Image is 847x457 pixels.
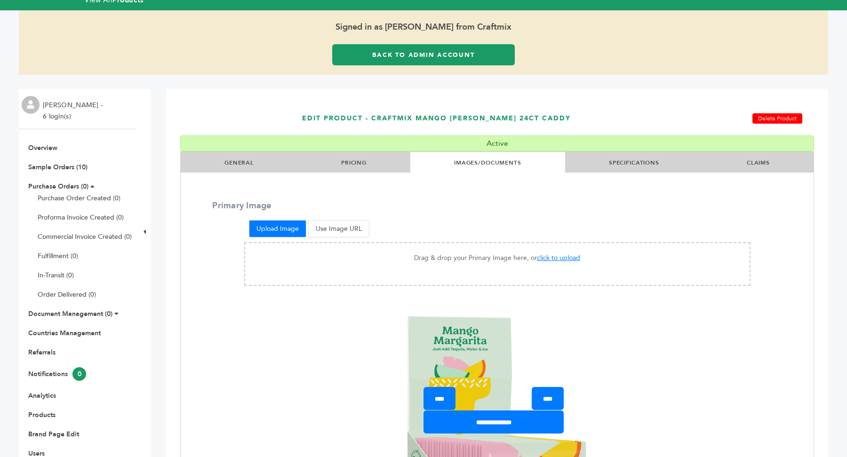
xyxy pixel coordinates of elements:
span: click to upload [537,253,580,262]
a: Document Management (0) [28,309,112,318]
a: Purchase Order Created (0) [38,194,120,203]
a: Delete Product [752,113,802,124]
a: Order Delivered (0) [38,290,96,299]
p: Drag & drop your Primary Image here, or [255,252,740,264]
a: Overview [28,143,57,152]
a: GENERAL [224,159,254,166]
a: Brand Page Edit [28,430,79,439]
a: Proforma Invoice Created (0) [38,213,124,222]
a: Analytics [28,391,56,400]
a: Purchase Orders (0) [28,182,88,191]
span: Signed in as [PERSON_NAME] from Craftmix [19,10,828,44]
a: Fulfillment (0) [38,252,78,260]
a: Notifications0 [28,370,86,378]
button: Upload Image [249,220,306,237]
a: Referrals [28,348,56,357]
a: Countries Management [28,329,101,338]
span: 0 [72,367,86,381]
a: Products [28,410,56,419]
li: [PERSON_NAME] - 6 login(s) [43,100,105,122]
a: PRICING [341,159,367,166]
a: Sample Orders (10) [28,163,88,172]
div: Active [180,135,814,151]
a: CLAIMS [747,159,770,166]
label: Primary Image [181,200,278,212]
a: IMAGES/DOCUMENTS [454,159,521,166]
a: Back to Admin Account [332,44,515,65]
button: Use Image URL [308,220,369,237]
a: Commercial Invoice Created (0) [38,232,132,241]
a: SPECIFICATIONS [609,159,659,166]
a: In-Transit (0) [38,271,74,280]
img: profile.png [22,96,40,114]
h1: EDIT PRODUCT - Craftmix Mango [PERSON_NAME] 24ct Caddy [302,101,619,135]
